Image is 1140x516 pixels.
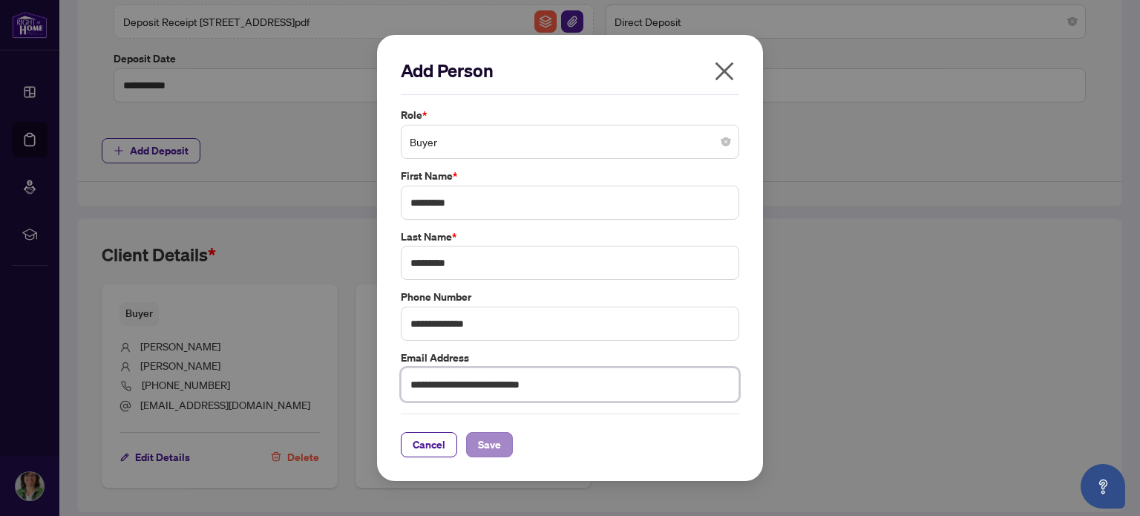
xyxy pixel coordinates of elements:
label: Phone Number [401,289,739,305]
label: Role [401,107,739,123]
span: close [712,59,736,83]
h2: Add Person [401,59,739,82]
label: Last Name [401,229,739,245]
span: close-circle [721,137,730,146]
span: Save [478,433,501,457]
button: Cancel [401,432,457,457]
label: First Name [401,168,739,184]
label: Email Address [401,350,739,366]
span: Buyer [410,128,730,156]
button: Save [466,432,513,457]
span: Cancel [413,433,445,457]
button: Open asap [1081,464,1125,509]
